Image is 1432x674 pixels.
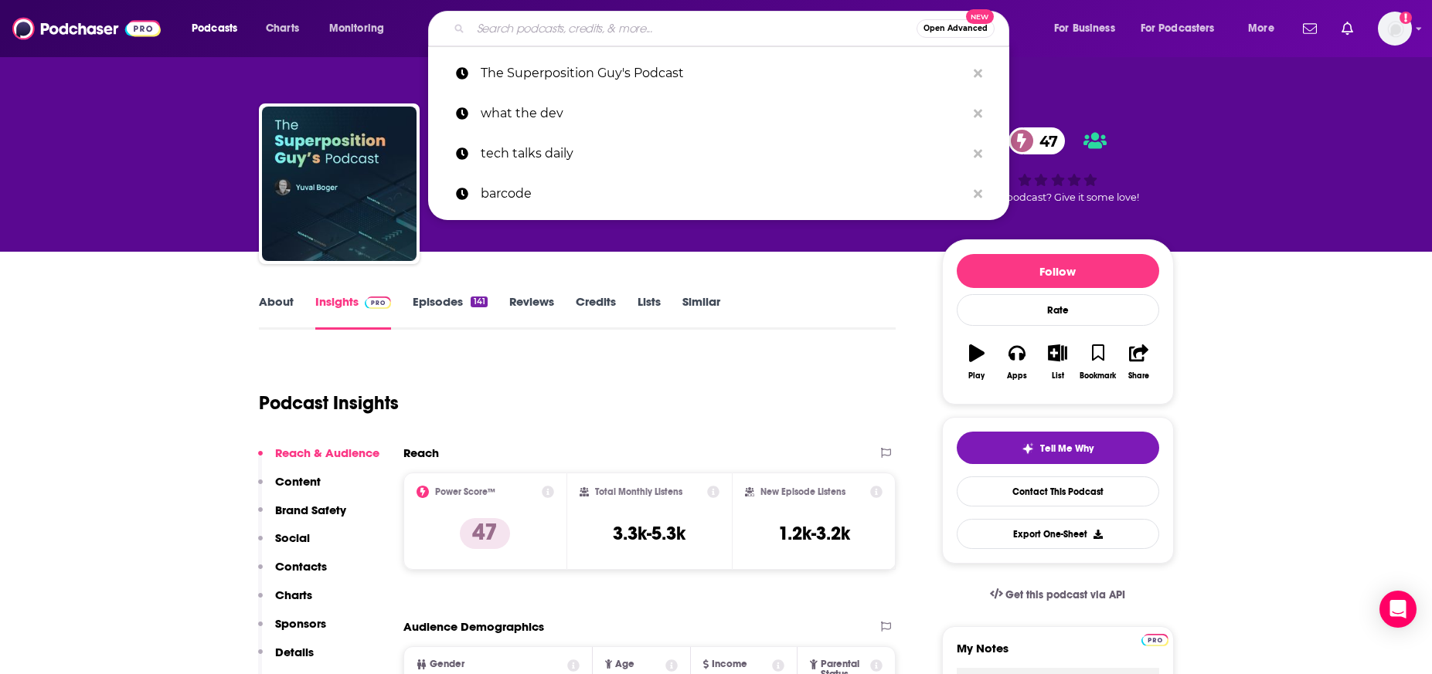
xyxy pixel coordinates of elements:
img: Podchaser - Follow, Share and Rate Podcasts [12,14,161,43]
button: open menu [1043,16,1134,41]
a: Lists [638,294,661,330]
h2: Total Monthly Listens [595,486,682,497]
button: Reach & Audience [258,445,379,474]
span: Podcasts [192,18,237,39]
button: tell me why sparkleTell Me Why [957,432,1159,464]
p: tech talks daily [481,134,966,174]
img: Podchaser Pro [1141,634,1168,646]
a: what the dev [428,93,1009,134]
p: barcode [481,174,966,214]
h1: Podcast Insights [259,391,399,415]
button: Open AdvancedNew [917,19,995,38]
div: Rate [957,294,1159,326]
button: Content [258,474,321,503]
span: Age [615,659,634,669]
span: Logged in as Marketing09 [1378,12,1412,46]
a: Credits [576,294,616,330]
a: Get this podcast via API [978,576,1138,614]
p: Brand Safety [275,503,346,517]
span: For Business [1054,18,1115,39]
button: open menu [181,16,257,41]
button: Follow [957,254,1159,288]
h3: 1.2k-3.2k [778,522,850,545]
button: Social [258,530,310,559]
button: Sponsors [258,616,326,645]
button: Contacts [258,559,327,588]
a: tech talks daily [428,134,1009,174]
p: Social [275,530,310,545]
div: Share [1128,371,1149,381]
div: 47Good podcast? Give it some love! [942,117,1174,213]
p: Reach & Audience [275,445,379,460]
span: Open Advanced [923,25,988,32]
p: Content [275,474,321,489]
span: More [1248,18,1274,39]
div: List [1052,371,1064,381]
label: My Notes [957,641,1159,668]
button: open menu [318,16,404,41]
span: Get this podcast via API [1005,588,1125,601]
p: Details [275,645,314,659]
span: Charts [266,18,299,39]
a: Contact This Podcast [957,476,1159,506]
button: open menu [1131,16,1237,41]
a: Reviews [509,294,554,330]
span: Tell Me Why [1040,442,1094,455]
a: 47 [1009,127,1066,154]
div: 141 [471,296,487,307]
p: what the dev [481,93,966,134]
div: Apps [1007,371,1027,381]
button: open menu [1237,16,1294,41]
button: Charts [258,588,312,616]
h2: Power Score™ [435,486,495,497]
a: InsightsPodchaser Pro [315,294,392,330]
span: Monitoring [329,18,384,39]
button: Show profile menu [1378,12,1412,46]
a: About [259,294,294,330]
input: Search podcasts, credits, & more... [471,16,917,41]
h2: New Episode Listens [760,486,845,497]
span: 47 [1024,127,1066,154]
a: Show notifications dropdown [1335,15,1359,42]
button: Details [258,645,314,673]
img: Podchaser Pro [365,296,392,309]
a: barcode [428,174,1009,214]
button: Bookmark [1078,334,1118,390]
img: tell me why sparkle [1022,442,1034,455]
a: Show notifications dropdown [1297,15,1323,42]
a: Episodes141 [413,294,487,330]
p: The Superposition Guy's Podcast [481,53,966,93]
button: Apps [997,334,1037,390]
h2: Audience Demographics [403,619,544,634]
button: Share [1118,334,1158,390]
p: Sponsors [275,616,326,631]
span: Good podcast? Give it some love! [977,191,1139,203]
h2: Reach [403,445,439,460]
img: User Profile [1378,12,1412,46]
div: Bookmark [1080,371,1116,381]
button: Play [957,334,997,390]
p: Charts [275,588,312,602]
p: 47 [460,518,510,549]
a: Charts [256,16,308,41]
div: Search podcasts, credits, & more... [443,11,1024,46]
button: Brand Safety [258,503,346,531]
button: List [1037,334,1077,390]
span: New [966,9,994,24]
div: Play [968,371,985,381]
svg: Add a profile image [1400,12,1412,24]
a: The Superposition Guy's Podcast [428,53,1009,93]
h3: 3.3k-5.3k [613,522,685,545]
span: Income [712,659,747,669]
div: Open Intercom Messenger [1379,591,1417,628]
a: Pro website [1141,632,1168,646]
span: Gender [430,659,464,669]
button: Export One-Sheet [957,519,1159,549]
img: The Superposition Guy's Podcast [262,107,417,261]
span: For Podcasters [1141,18,1215,39]
a: Similar [682,294,720,330]
p: Contacts [275,559,327,574]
